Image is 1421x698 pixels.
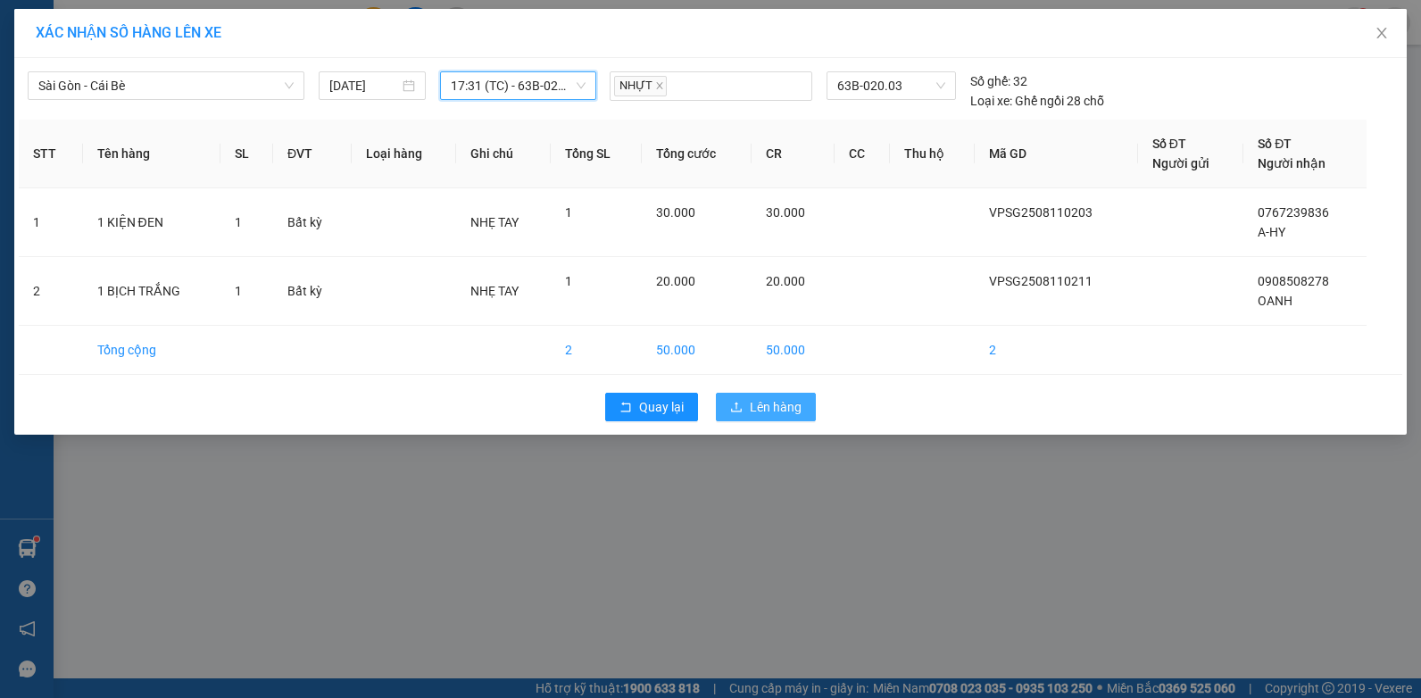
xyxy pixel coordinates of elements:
[1258,137,1292,151] span: Số ĐT
[1258,274,1329,288] span: 0908508278
[656,205,695,220] span: 30.000
[1152,156,1209,170] span: Người gửi
[970,71,1027,91] div: 32
[273,257,352,326] td: Bất kỳ
[83,257,220,326] td: 1 BỊCH TRẮNG
[451,72,585,99] span: 17:31 (TC) - 63B-020.03
[642,326,751,375] td: 50.000
[565,205,572,220] span: 1
[766,205,805,220] span: 30.000
[19,257,83,326] td: 2
[837,72,946,99] span: 63B-020.03
[642,120,751,188] th: Tổng cước
[1152,137,1186,151] span: Số ĐT
[970,91,1104,111] div: Ghế ngồi 28 chỗ
[890,120,975,188] th: Thu hộ
[19,120,83,188] th: STT
[83,326,220,375] td: Tổng cộng
[752,120,835,188] th: CR
[273,188,352,257] td: Bất kỳ
[470,215,519,229] span: NHẸ TAY
[605,393,698,421] button: rollbackQuay lại
[470,284,519,298] span: NHẸ TAY
[273,120,352,188] th: ĐVT
[565,274,572,288] span: 1
[551,120,642,188] th: Tổng SL
[975,120,1138,188] th: Mã GD
[970,71,1010,91] span: Số ghế:
[1258,225,1285,239] span: A-HY
[766,274,805,288] span: 20.000
[329,76,399,96] input: 11/08/2025
[989,274,1093,288] span: VPSG2508110211
[975,326,1138,375] td: 2
[551,326,642,375] td: 2
[83,120,220,188] th: Tên hàng
[456,120,551,188] th: Ghi chú
[752,326,835,375] td: 50.000
[83,188,220,257] td: 1 KIỆN ĐEN
[1258,205,1329,220] span: 0767239836
[1258,294,1292,308] span: OANH
[1357,9,1407,59] button: Close
[835,120,890,188] th: CC
[220,120,273,188] th: SL
[656,274,695,288] span: 20.000
[235,284,242,298] span: 1
[1375,26,1389,40] span: close
[614,76,667,96] span: NHỰT
[970,91,1012,111] span: Loại xe:
[716,393,816,421] button: uploadLên hàng
[19,188,83,257] td: 1
[750,397,802,417] span: Lên hàng
[730,401,743,415] span: upload
[235,215,242,229] span: 1
[1258,156,1325,170] span: Người nhận
[989,205,1093,220] span: VPSG2508110203
[655,81,664,90] span: close
[352,120,456,188] th: Loại hàng
[619,401,632,415] span: rollback
[639,397,684,417] span: Quay lại
[36,24,221,41] span: XÁC NHẬN SỐ HÀNG LÊN XE
[38,72,294,99] span: Sài Gòn - Cái Bè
